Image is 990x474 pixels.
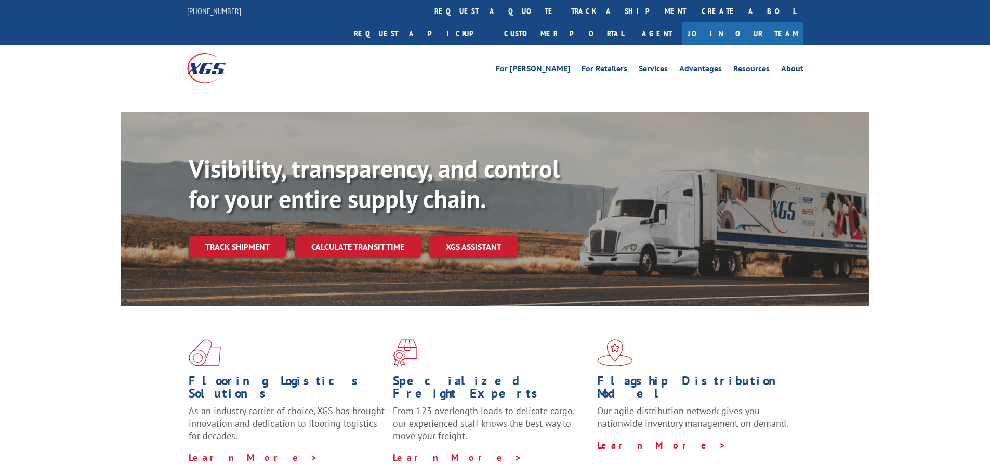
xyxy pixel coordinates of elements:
[189,375,385,405] h1: Flooring Logistics Solutions
[496,65,570,76] a: For [PERSON_NAME]
[682,22,803,45] a: Join Our Team
[393,339,417,366] img: xgs-icon-focused-on-flooring-red
[733,65,770,76] a: Resources
[597,375,794,405] h1: Flagship Distribution Model
[295,236,421,258] a: Calculate transit time
[393,375,589,405] h1: Specialized Freight Experts
[189,339,221,366] img: xgs-icon-total-supply-chain-intelligence-red
[429,236,518,258] a: XGS ASSISTANT
[189,152,560,215] b: Visibility, transparency, and control for your entire supply chain.
[346,22,496,45] a: Request a pickup
[597,439,727,451] a: Learn More >
[631,22,682,45] a: Agent
[582,65,627,76] a: For Retailers
[781,65,803,76] a: About
[393,405,589,451] p: From 123 overlength loads to delicate cargo, our experienced staff knows the best way to move you...
[189,236,286,258] a: Track shipment
[597,405,788,429] span: Our agile distribution network gives you nationwide inventory management on demand.
[597,339,633,366] img: xgs-icon-flagship-distribution-model-red
[679,65,722,76] a: Advantages
[187,6,241,16] a: [PHONE_NUMBER]
[639,65,668,76] a: Services
[189,405,385,442] span: As an industry carrier of choice, XGS has brought innovation and dedication to flooring logistics...
[496,22,631,45] a: Customer Portal
[189,452,318,464] a: Learn More >
[393,452,522,464] a: Learn More >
